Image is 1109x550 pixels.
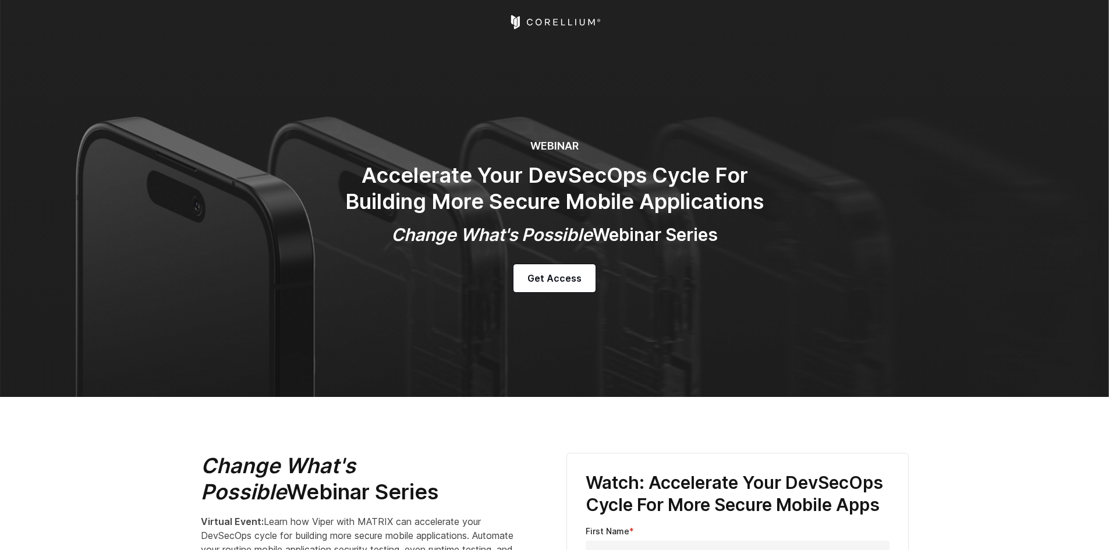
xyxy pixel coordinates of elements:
h3: Webinar Series [322,224,788,246]
strong: Virtual Event: [201,516,264,527]
h2: Webinar Series [201,453,515,505]
em: Change What's Possible [201,453,356,505]
span: Get Access [527,271,582,285]
h2: Accelerate Your DevSecOps Cycle For Building More Secure Mobile Applications [322,162,788,215]
h6: WEBINAR [322,140,788,153]
a: Get Access [513,264,596,292]
h3: Watch: Accelerate Your DevSecOps Cycle For More Secure Mobile Apps [586,472,890,516]
a: Corellium Home [508,15,601,29]
span: First Name [586,526,629,536]
em: Change What's Possible [391,224,593,245]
